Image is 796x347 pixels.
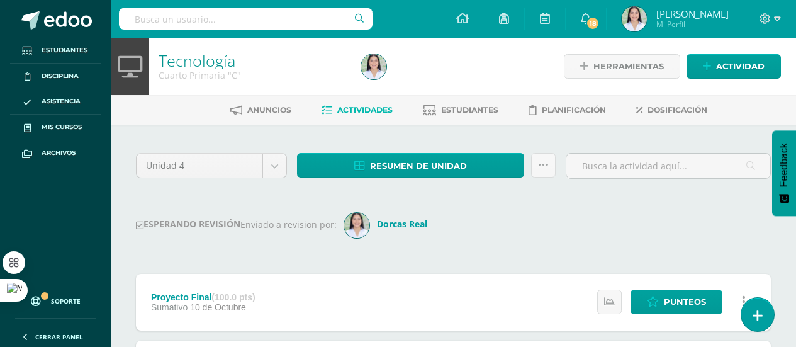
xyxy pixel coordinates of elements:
[10,140,101,166] a: Archivos
[42,96,81,106] span: Asistencia
[586,16,600,30] span: 18
[15,284,96,315] a: Soporte
[529,100,606,120] a: Planificación
[687,54,781,79] a: Actividad
[10,38,101,64] a: Estudiantes
[423,100,498,120] a: Estudiantes
[593,55,664,78] span: Herramientas
[10,64,101,89] a: Disciplina
[441,105,498,115] span: Estudiantes
[716,55,765,78] span: Actividad
[159,69,346,81] div: Cuarto Primaria 'C'
[542,105,606,115] span: Planificación
[247,105,291,115] span: Anuncios
[10,115,101,140] a: Mis cursos
[211,292,255,302] strong: (100.0 pts)
[35,333,83,341] span: Cerrar panel
[297,153,524,178] a: Resumen de unidad
[230,100,291,120] a: Anuncios
[10,89,101,115] a: Asistencia
[566,154,770,178] input: Busca la actividad aquí...
[656,8,729,20] span: [PERSON_NAME]
[370,154,467,178] span: Resumen de unidad
[42,71,79,81] span: Disciplina
[151,292,255,302] div: Proyecto Final
[151,302,188,312] span: Sumativo
[51,297,81,305] span: Soporte
[631,290,722,314] a: Punteos
[344,213,369,238] img: 9cd7da07935ab9f579b96210d6058be5.png
[361,54,386,79] img: 14536fa6949afcbee78f4ea450bb76df.png
[159,50,235,71] a: Tecnología
[136,218,240,230] strong: ESPERANDO REVISIÓN
[137,154,286,178] a: Unidad 4
[42,45,87,55] span: Estudiantes
[647,105,707,115] span: Dosificación
[42,122,82,132] span: Mis cursos
[322,100,393,120] a: Actividades
[119,8,373,30] input: Busca un usuario...
[344,218,432,230] a: Dorcas Real
[240,218,337,230] span: Enviado a revision por:
[190,302,246,312] span: 10 de Octubre
[664,290,706,314] span: Punteos
[772,130,796,216] button: Feedback - Mostrar encuesta
[146,154,253,178] span: Unidad 4
[778,143,790,187] span: Feedback
[622,6,647,31] img: 14536fa6949afcbee78f4ea450bb76df.png
[636,100,707,120] a: Dosificación
[656,19,729,30] span: Mi Perfil
[564,54,680,79] a: Herramientas
[337,105,393,115] span: Actividades
[159,52,346,69] h1: Tecnología
[42,148,76,158] span: Archivos
[377,218,427,230] strong: Dorcas Real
